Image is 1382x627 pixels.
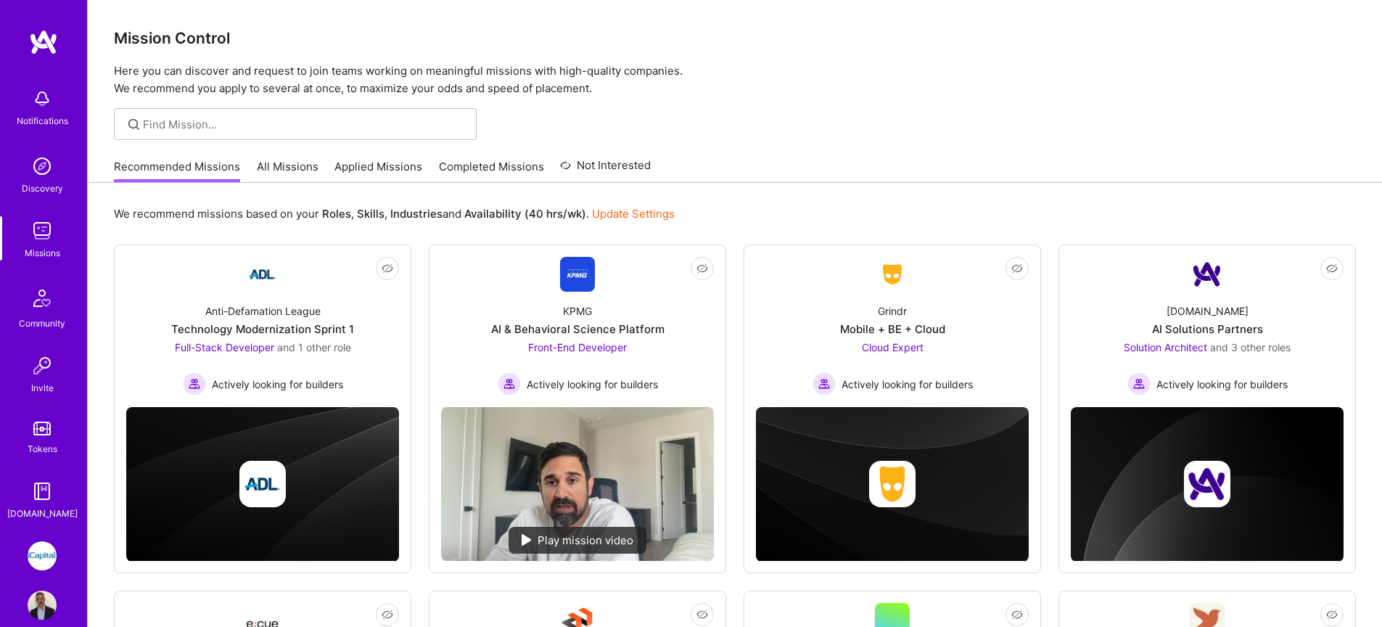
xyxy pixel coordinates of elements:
div: Tokens [28,441,57,456]
b: Skills [357,207,384,221]
img: Community [25,281,59,316]
img: Company logo [239,461,286,507]
div: AI Solutions Partners [1152,321,1263,337]
a: User Avatar [24,591,60,620]
b: Roles [322,207,351,221]
img: guide book [28,477,57,506]
img: Company logo [1184,461,1230,507]
img: Company logo [869,461,916,507]
span: and 3 other roles [1210,341,1291,353]
img: teamwork [28,216,57,245]
div: KPMG [563,303,592,319]
i: icon SearchGrey [126,116,142,133]
span: Actively looking for builders [842,377,973,392]
img: Company Logo [245,257,280,292]
div: Technology Modernization Sprint 1 [171,321,354,337]
i: icon EyeClosed [1326,263,1338,274]
i: icon EyeClosed [1011,609,1023,620]
span: Solution Architect [1124,341,1207,353]
a: Update Settings [592,207,675,221]
span: Actively looking for builders [527,377,658,392]
img: Invite [28,351,57,380]
img: Company Logo [1190,257,1225,292]
a: Recommended Missions [114,159,240,183]
span: and 1 other role [277,341,351,353]
div: Discovery [22,181,63,196]
div: Mobile + BE + Cloud [840,321,945,337]
i: icon EyeClosed [1326,609,1338,620]
img: Company Logo [875,261,910,287]
a: iCapital: Building an Alternative Investment Marketplace [24,541,60,570]
img: Actively looking for builders [1127,372,1151,396]
img: play [522,534,532,546]
span: Front-End Developer [528,341,627,353]
div: Community [19,316,65,331]
a: Company LogoKPMGAI & Behavioral Science PlatformFront-End Developer Actively looking for builders... [441,257,714,396]
div: Notifications [17,113,68,128]
b: Availability (40 hrs/wk) [464,207,586,221]
img: Actively looking for builders [183,372,206,396]
h3: Mission Control [114,29,1356,47]
b: Industries [390,207,443,221]
img: tokens [33,422,51,435]
i: icon EyeClosed [382,609,393,620]
a: Company LogoAnti-Defamation LeagueTechnology Modernization Sprint 1Full-Stack Developer and 1 oth... [126,257,399,396]
input: Find Mission... [143,117,466,132]
img: No Mission [441,407,714,561]
img: User Avatar [28,591,57,620]
div: Anti-Defamation League [205,303,321,319]
img: iCapital: Building an Alternative Investment Marketplace [28,541,57,570]
img: cover [126,407,399,562]
img: bell [28,84,57,113]
img: discovery [28,152,57,181]
a: Company Logo[DOMAIN_NAME]AI Solutions PartnersSolution Architect and 3 other rolesActively lookin... [1071,257,1344,396]
div: Grindr [878,303,907,319]
img: Company Logo [560,257,595,292]
i: icon EyeClosed [696,263,708,274]
div: AI & Behavioral Science Platform [491,321,665,337]
span: Cloud Expert [862,341,924,353]
p: We recommend missions based on your , , and . [114,206,675,221]
span: Full-Stack Developer [175,341,274,353]
span: Actively looking for builders [212,377,343,392]
div: Play mission video [509,527,646,554]
div: Missions [25,245,60,261]
img: cover [1071,407,1344,562]
span: Actively looking for builders [1156,377,1288,392]
i: icon EyeClosed [696,609,708,620]
div: [DOMAIN_NAME] [1167,303,1249,319]
a: Completed Missions [439,159,544,183]
a: All Missions [257,159,318,183]
p: Here you can discover and request to join teams working on meaningful missions with high-quality ... [114,62,1356,97]
a: Not Interested [560,157,651,183]
img: Actively looking for builders [813,372,836,396]
i: icon EyeClosed [1011,263,1023,274]
a: Applied Missions [334,159,422,183]
div: Invite [31,380,54,396]
img: cover [756,407,1029,562]
img: logo [29,29,58,55]
img: Actively looking for builders [498,372,521,396]
a: Company LogoGrindrMobile + BE + CloudCloud Expert Actively looking for buildersActively looking f... [756,257,1029,396]
i: icon EyeClosed [382,263,393,274]
div: [DOMAIN_NAME] [7,506,78,521]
